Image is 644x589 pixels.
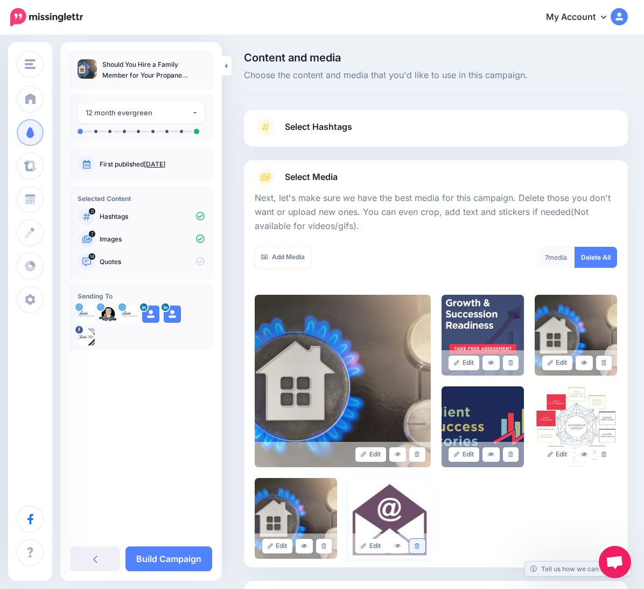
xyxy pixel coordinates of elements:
[100,160,205,169] p: First published
[449,447,479,462] a: Edit
[285,170,338,184] span: Select Media
[442,386,524,467] img: 61d7ff6a3d6a7cc72c1e80c1a8291a83_large.jpg
[144,160,165,168] a: [DATE]
[535,4,628,31] a: My Account
[102,59,205,81] p: Should You Hire a Family Member for Your Propane Business? Read This First
[542,447,573,462] a: Edit
[262,539,293,553] a: Edit
[255,169,617,186] a: Select Media
[244,52,628,63] span: Content and media
[121,306,138,323] img: AvLDnNRx-84397.png
[100,257,205,267] p: Quotes
[255,247,311,268] a: Add Media
[255,478,337,559] img: c2565a54285b7b2499ba5244e009d6e4_large.jpg
[599,546,631,578] a: Open chat
[100,234,205,244] p: Images
[449,356,479,370] a: Edit
[142,306,159,323] img: user_default_image.png
[164,306,181,323] img: user_default_image.png
[78,306,95,323] img: K4a0VqQV-84395.png
[78,328,95,345] img: 298721903_500513248743263_3748918132312345394_n-bsa146078.jpg
[535,386,617,467] img: 602f54a496b82cc74492aba8ab825b54_large.jpg
[78,59,97,79] img: 6d529c901597350241e9acad6a64e5ed_thumb.jpg
[355,447,386,462] a: Edit
[78,102,205,123] button: 12 month evergreen
[442,295,524,376] img: e19826a5832cceb9f5de8ea15cb14cdd_large.jpg
[542,356,573,370] a: Edit
[255,295,431,467] img: 6d529c901597350241e9acad6a64e5ed_large.jpg
[545,253,548,261] span: 7
[575,247,617,268] a: Delete All
[355,539,386,553] a: Edit
[525,562,631,576] a: Tell us how we can improve
[285,120,352,134] span: Select Hashtags
[25,59,36,69] img: menu.png
[86,107,192,119] div: 12 month evergreen
[348,478,430,559] img: 615614acd77cfc75d8a90c20708198de_large.jpg
[255,119,617,147] a: Select Hashtags
[89,208,95,214] span: 0
[255,186,617,559] div: Select Media
[100,212,205,221] p: Hashtags
[78,195,205,203] h4: Selected Content
[99,306,116,323] img: wGcXMLAX-84396.jpg
[537,247,575,268] div: media
[89,253,96,260] span: 14
[244,68,628,82] span: Choose the content and media that you'd like to use in this campaign.
[535,295,617,376] img: fbea00ec3ce2d9989905cad41c723572_large.jpg
[89,231,95,237] span: 7
[10,8,83,26] img: Missinglettr
[255,191,617,233] p: Next, let's make sure we have the best media for this campaign. Delete those you don't want or up...
[78,292,205,300] h4: Sending To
